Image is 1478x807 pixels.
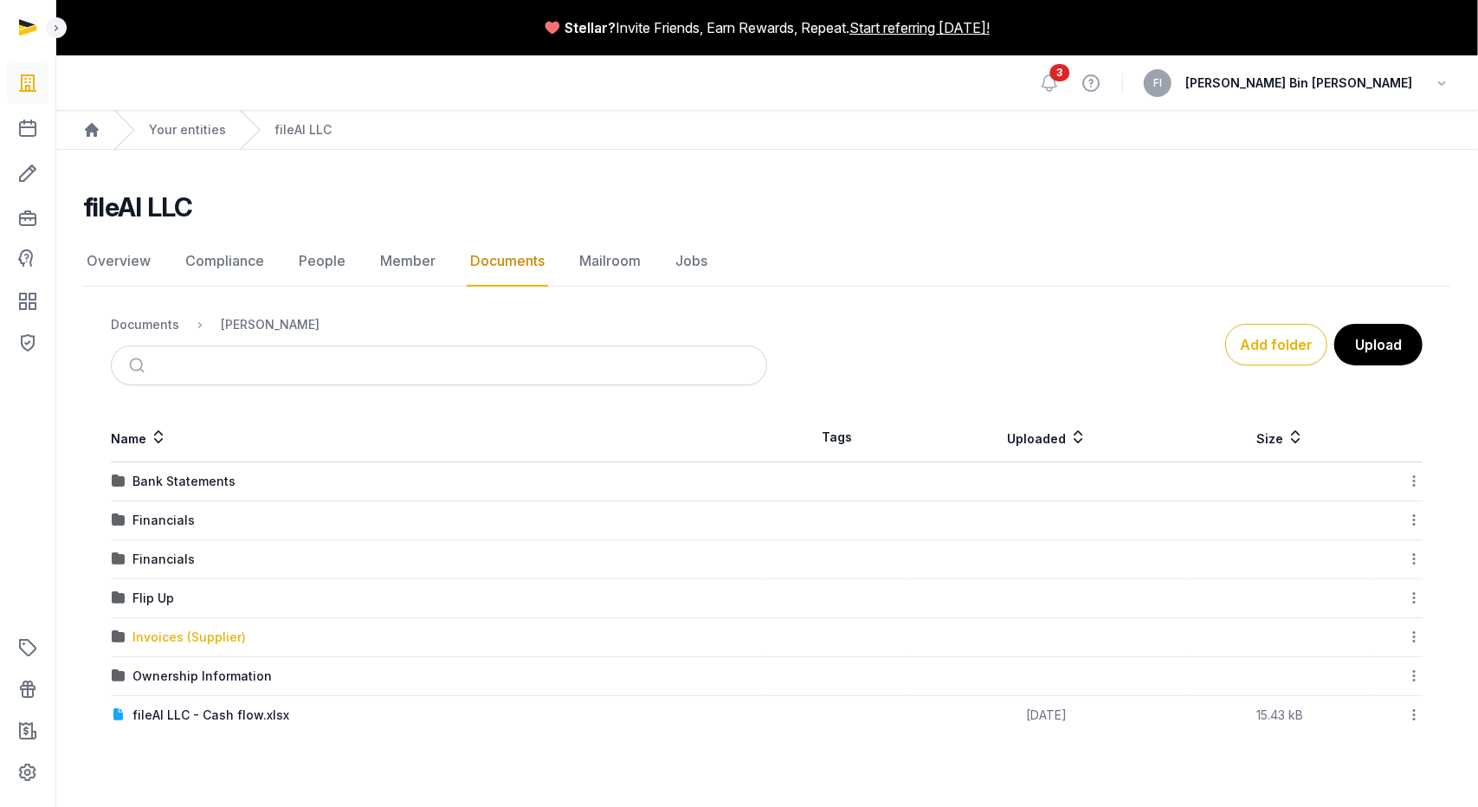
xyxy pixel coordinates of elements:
a: People [295,236,349,287]
div: Flip Up [132,590,174,607]
nav: Tabs [83,236,1450,287]
th: Size [1185,413,1374,462]
div: Bank Statements [132,473,236,490]
th: Name [111,413,767,462]
nav: Breadcrumb [55,111,1478,150]
button: FI [1144,69,1171,97]
a: Mailroom [576,236,644,287]
img: folder.svg [112,630,126,644]
h2: fileAI LLC [83,191,193,223]
a: Start referring [DATE]! [849,17,990,38]
span: [DATE] [1026,707,1067,722]
a: Your entities [149,121,226,139]
div: Ownership Information [132,668,272,685]
a: Documents [467,236,548,287]
div: [PERSON_NAME] [221,316,319,333]
th: Tags [767,413,908,462]
img: folder.svg [112,591,126,605]
a: fileAI LLC [274,121,332,139]
nav: Breadcrumb [111,304,767,345]
span: FI [1153,78,1162,88]
a: Compliance [182,236,268,287]
img: folder.svg [112,669,126,683]
button: Upload [1334,324,1423,365]
img: folder.svg [112,475,126,488]
span: Stellar? [565,17,616,38]
img: folder.svg [112,552,126,566]
a: Overview [83,236,154,287]
div: fileAI LLC - Cash flow.xlsx [132,707,289,724]
img: folder.svg [112,513,126,527]
div: Financials [132,512,195,529]
span: [PERSON_NAME] Bin [PERSON_NAME] [1185,73,1412,94]
th: Uploaded [908,413,1186,462]
div: Invoices (Supplier) [132,629,246,646]
a: Jobs [672,236,711,287]
button: Submit [119,346,159,384]
div: Financials [132,551,195,568]
iframe: Chat Widget [1166,606,1478,807]
img: document.svg [112,708,126,722]
button: Add folder [1225,324,1327,365]
div: Documents [111,316,179,333]
span: 3 [1050,64,1070,81]
a: Member [377,236,439,287]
